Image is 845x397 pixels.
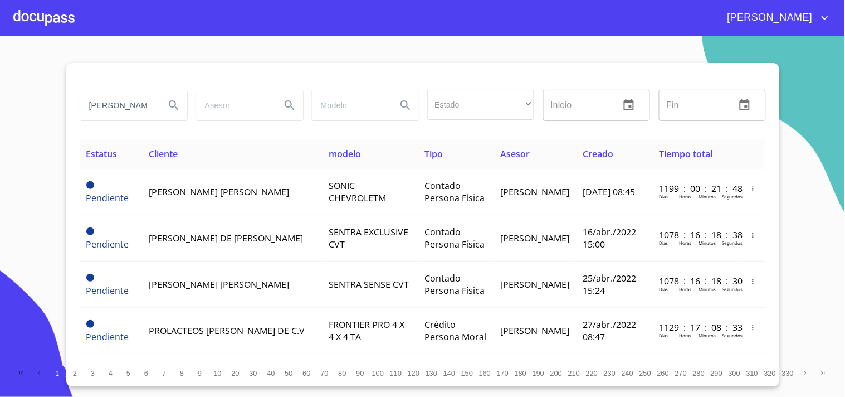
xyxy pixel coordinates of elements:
[722,193,743,200] p: Segundos
[86,227,94,235] span: Pendiente
[120,364,138,382] button: 5
[84,364,102,382] button: 3
[746,369,758,377] span: 310
[441,364,458,382] button: 140
[699,286,716,292] p: Minutos
[160,92,187,119] button: Search
[619,364,637,382] button: 240
[387,364,405,382] button: 110
[601,364,619,382] button: 230
[55,369,59,377] span: 1
[458,364,476,382] button: 150
[102,364,120,382] button: 4
[761,364,779,382] button: 320
[659,229,734,241] p: 1078 : 16 : 18 : 38
[48,364,66,382] button: 1
[329,226,408,250] span: SENTRA EXCLUSIVE CVT
[639,369,651,377] span: 250
[548,364,565,382] button: 200
[479,369,491,377] span: 160
[443,369,455,377] span: 140
[423,364,441,382] button: 130
[126,369,130,377] span: 5
[744,364,761,382] button: 310
[679,332,691,338] p: Horas
[392,92,419,119] button: Search
[500,232,569,244] span: [PERSON_NAME]
[155,364,173,382] button: 7
[659,275,734,287] p: 1078 : 16 : 18 : 30
[675,369,687,377] span: 270
[719,9,818,27] span: [PERSON_NAME]
[604,369,616,377] span: 230
[424,226,485,250] span: Contado Persona Física
[583,364,601,382] button: 220
[497,369,509,377] span: 170
[86,238,129,250] span: Pendiente
[779,364,797,382] button: 330
[162,369,166,377] span: 7
[659,321,734,333] p: 1129 : 17 : 08 : 33
[405,364,423,382] button: 120
[149,232,303,244] span: [PERSON_NAME] DE [PERSON_NAME]
[86,320,94,328] span: Pendiente
[424,272,485,297] span: Contado Persona Física
[276,92,303,119] button: Search
[782,369,794,377] span: 330
[249,369,257,377] span: 30
[494,364,512,382] button: 170
[149,325,305,337] span: PROLACTEOS [PERSON_NAME] DE C.V
[149,148,178,160] span: Cliente
[149,186,289,198] span: [PERSON_NAME] [PERSON_NAME]
[722,286,743,292] p: Segundos
[679,286,691,292] p: Horas
[427,90,534,120] div: ​
[583,272,636,297] span: 25/abr./2022 15:24
[231,369,239,377] span: 20
[369,364,387,382] button: 100
[86,192,129,204] span: Pendiente
[86,181,94,189] span: Pendiente
[565,364,583,382] button: 210
[149,278,289,291] span: [PERSON_NAME] [PERSON_NAME]
[659,240,668,246] p: Dias
[316,364,334,382] button: 70
[329,318,404,343] span: FRONTIER PRO 4 X 4 X 4 TA
[351,364,369,382] button: 90
[583,148,613,160] span: Creado
[711,369,722,377] span: 290
[659,182,734,195] p: 1199 : 00 : 21 : 48
[86,148,118,160] span: Estatus
[80,90,156,120] input: search
[659,332,668,338] p: Dias
[196,90,272,120] input: search
[262,364,280,382] button: 40
[500,186,569,198] span: [PERSON_NAME]
[568,369,580,377] span: 210
[109,369,113,377] span: 4
[408,369,419,377] span: 120
[515,369,526,377] span: 180
[583,186,635,198] span: [DATE] 08:45
[86,274,94,282] span: Pendiente
[356,369,364,377] span: 90
[320,369,328,377] span: 70
[198,369,202,377] span: 9
[708,364,726,382] button: 290
[86,284,129,297] span: Pendiente
[659,286,668,292] p: Dias
[390,369,402,377] span: 110
[586,369,598,377] span: 220
[91,369,95,377] span: 3
[461,369,473,377] span: 150
[699,240,716,246] p: Minutos
[213,369,221,377] span: 10
[500,278,569,291] span: [PERSON_NAME]
[550,369,562,377] span: 200
[699,193,716,200] p: Minutos
[138,364,155,382] button: 6
[245,364,262,382] button: 30
[302,369,310,377] span: 60
[191,364,209,382] button: 9
[659,193,668,200] p: Dias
